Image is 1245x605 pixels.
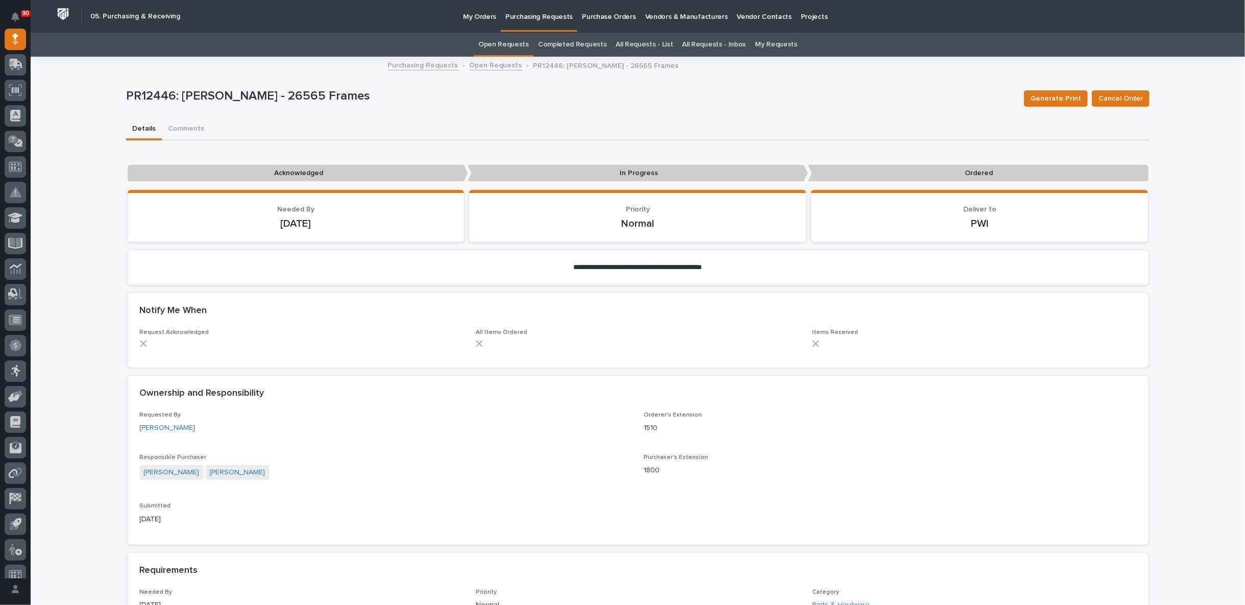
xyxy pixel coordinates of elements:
[823,217,1136,230] p: PWI
[140,412,181,418] span: Requested By
[140,565,198,576] h2: Requirements
[808,165,1149,182] p: Ordered
[126,89,1016,104] p: PR12446: [PERSON_NAME] - 26565 Frames
[140,329,209,335] span: Request Acknowledged
[616,33,673,57] a: All Requests - List
[140,514,632,525] p: [DATE]
[1031,92,1081,105] span: Generate Print
[126,119,162,140] button: Details
[644,412,702,418] span: Orderer's Extension
[682,33,746,57] a: All Requests - Inbox
[140,589,173,595] span: Needed By
[476,329,527,335] span: All Items Ordered
[478,33,529,57] a: Open Requests
[644,465,1136,476] p: 1800
[644,454,709,461] span: Purchaser's Extension
[470,59,522,70] a: Open Requests
[128,165,468,182] p: Acknowledged
[755,33,797,57] a: My Requests
[140,423,196,433] a: [PERSON_NAME]
[812,329,858,335] span: Items Received
[812,589,839,595] span: Category
[538,33,606,57] a: Completed Requests
[144,467,200,478] a: [PERSON_NAME]
[476,589,497,595] span: Priority
[210,467,265,478] a: [PERSON_NAME]
[626,206,650,213] span: Priority
[140,388,264,399] h2: Ownership and Responsibility
[140,305,207,317] h2: Notify Me When
[54,5,72,23] img: Workspace Logo
[1098,92,1143,105] span: Cancel Order
[1024,90,1088,107] button: Generate Print
[140,217,452,230] p: [DATE]
[13,12,26,29] div: Notifications90
[644,423,1136,433] p: 1510
[963,206,996,213] span: Deliver to
[5,6,26,28] button: Notifications
[1092,90,1150,107] button: Cancel Order
[140,454,207,461] span: Responsible Purchaser
[468,165,808,182] p: In Progress
[140,503,171,509] span: Submitted
[533,59,679,70] p: PR12446: [PERSON_NAME] - 26565 Frames
[481,217,794,230] p: Normal
[277,206,314,213] span: Needed By
[388,59,458,70] a: Purchasing Requests
[90,12,180,21] h2: 05. Purchasing & Receiving
[22,10,29,17] p: 90
[162,119,210,140] button: Comments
